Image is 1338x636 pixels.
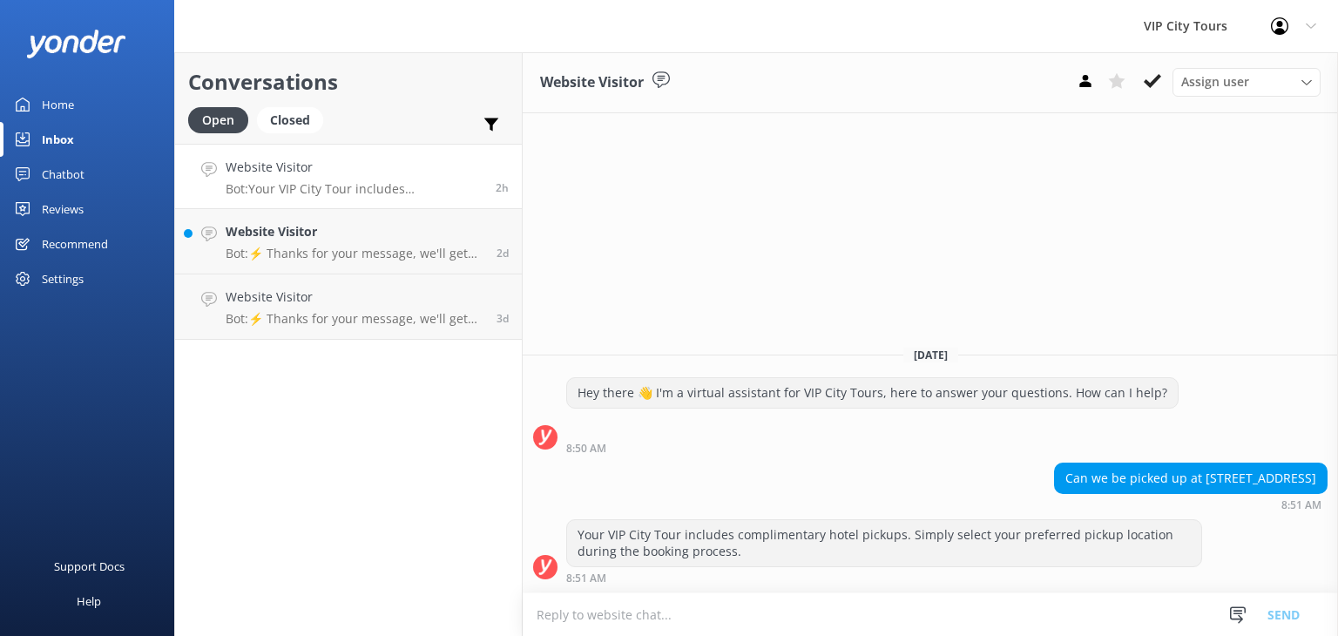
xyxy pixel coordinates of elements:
a: Closed [257,110,332,129]
a: Open [188,110,257,129]
p: Bot: ⚡ Thanks for your message, we'll get back to you as soon as we can. You're also welcome to k... [226,246,483,261]
h4: Website Visitor [226,158,483,177]
span: Sep 03 2025 09:12am (UTC -06:00) America/Mexico_City [497,246,509,260]
div: Assign User [1172,68,1321,96]
div: Support Docs [54,549,125,584]
h4: Website Visitor [226,222,483,241]
div: Home [42,87,74,122]
strong: 8:50 AM [566,443,606,454]
h3: Website Visitor [540,71,644,94]
div: Your VIP City Tour includes complimentary hotel pickups. Simply select your preferred pickup loca... [567,520,1201,566]
div: Sep 05 2025 07:50am (UTC -06:00) America/Mexico_City [566,442,1179,454]
div: Reviews [42,192,84,227]
div: Sep 05 2025 07:51am (UTC -06:00) America/Mexico_City [566,572,1202,584]
div: Help [77,584,101,619]
p: Bot: ⚡ Thanks for your message, we'll get back to you as soon as we can. You're also welcome to k... [226,311,483,327]
h2: Conversations [188,65,509,98]
div: Recommend [42,227,108,261]
div: Settings [42,261,84,296]
strong: 8:51 AM [566,573,606,584]
div: Chatbot [42,157,84,192]
a: Website VisitorBot:⚡ Thanks for your message, we'll get back to you as soon as we can. You're als... [175,209,522,274]
span: Sep 01 2025 02:19pm (UTC -06:00) America/Mexico_City [497,311,509,326]
div: Can we be picked up at [STREET_ADDRESS] [1055,463,1327,493]
span: [DATE] [903,348,958,362]
a: Website VisitorBot:Your VIP City Tour includes complimentary hotel pickups. Simply select your pr... [175,144,522,209]
p: Bot: Your VIP City Tour includes complimentary hotel pickups. Simply select your preferred pickup... [226,181,483,197]
span: Assign user [1181,72,1249,91]
div: Hey there 👋 I'm a virtual assistant for VIP City Tours, here to answer your questions. How can I ... [567,378,1178,408]
h4: Website Visitor [226,288,483,307]
div: Inbox [42,122,74,157]
strong: 8:51 AM [1281,500,1321,511]
a: Website VisitorBot:⚡ Thanks for your message, we'll get back to you as soon as we can. You're als... [175,274,522,340]
span: Sep 05 2025 07:51am (UTC -06:00) America/Mexico_City [496,180,509,195]
div: Sep 05 2025 07:51am (UTC -06:00) America/Mexico_City [1054,498,1328,511]
div: Closed [257,107,323,133]
img: yonder-white-logo.png [26,30,126,58]
div: Open [188,107,248,133]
